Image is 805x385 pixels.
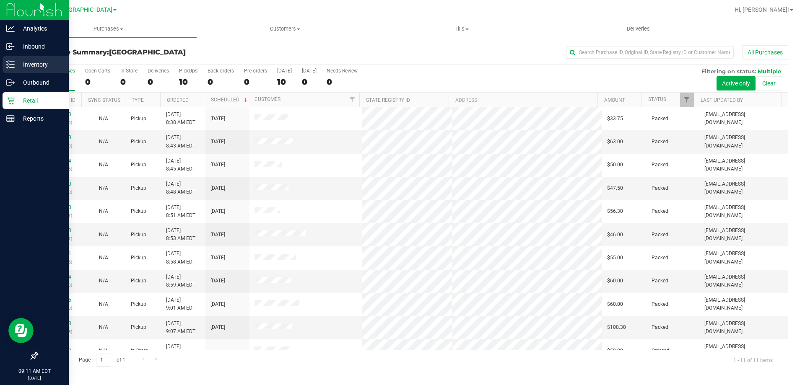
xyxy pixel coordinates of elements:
[48,227,71,233] a: 12012653
[327,77,358,87] div: 0
[210,207,225,215] span: [DATE]
[99,255,108,261] span: Not Applicable
[99,300,108,308] button: N/A
[210,138,225,146] span: [DATE]
[210,231,225,239] span: [DATE]
[48,274,71,280] a: 12012824
[449,93,597,107] th: Address
[15,23,65,34] p: Analytics
[302,77,317,87] div: 0
[742,45,788,59] button: All Purchases
[20,20,197,38] a: Purchases
[373,20,550,38] a: Tills
[704,273,783,289] span: [EMAIL_ADDRESS][DOMAIN_NAME]
[704,343,783,359] span: [EMAIL_ADDRESS][DOMAIN_NAME]
[652,207,668,215] span: Packed
[704,296,783,312] span: [EMAIL_ADDRESS][DOMAIN_NAME]
[607,254,623,262] span: $55.00
[48,158,71,164] a: 12012514
[131,161,146,169] span: Pickup
[197,25,373,33] span: Customers
[604,97,625,103] a: Amount
[99,324,108,330] span: Not Applicable
[277,77,292,87] div: 10
[131,138,146,146] span: Pickup
[131,115,146,123] span: Pickup
[48,204,71,210] a: 12012610
[277,68,292,74] div: [DATE]
[704,180,783,196] span: [EMAIL_ADDRESS][DOMAIN_NAME]
[15,59,65,70] p: Inventory
[99,116,108,121] span: Not Applicable
[197,20,373,38] a: Customers
[6,60,15,69] inline-svg: Inventory
[680,93,694,107] a: Filter
[607,138,623,146] span: $63.00
[6,24,15,33] inline-svg: Analytics
[99,348,108,354] span: Not Applicable
[374,25,549,33] span: Tills
[15,78,65,88] p: Outbound
[210,115,225,123] span: [DATE]
[6,78,15,87] inline-svg: Outbound
[652,184,668,192] span: Packed
[148,68,169,74] div: Deliveries
[85,68,110,74] div: Open Carts
[99,115,108,123] button: N/A
[131,347,148,355] span: In-Store
[607,323,626,331] span: $100.30
[607,347,623,355] span: $50.00
[566,46,734,59] input: Search Purchase ID, Original ID, State Registry ID or Customer Name...
[366,97,410,103] a: State Registry ID
[166,111,195,127] span: [DATE] 8:38 AM EDT
[652,300,668,308] span: Packed
[48,134,71,140] a: 12012473
[99,278,108,284] span: Not Applicable
[99,207,108,215] button: N/A
[652,138,668,146] span: Packed
[85,77,110,87] div: 0
[210,300,225,308] span: [DATE]
[166,343,195,359] span: [DATE] 9:10 AM EDT
[210,277,225,285] span: [DATE]
[607,115,623,123] span: $33.75
[99,232,108,238] span: Not Applicable
[99,347,108,355] button: N/A
[704,250,783,266] span: [EMAIL_ADDRESS][DOMAIN_NAME]
[210,184,225,192] span: [DATE]
[120,68,138,74] div: In Store
[652,161,668,169] span: Packed
[55,6,112,13] span: [GEOGRAPHIC_DATA]
[99,231,108,239] button: N/A
[652,254,668,262] span: Packed
[131,254,146,262] span: Pickup
[211,97,249,103] a: Scheduled
[99,254,108,262] button: N/A
[166,250,195,266] span: [DATE] 8:58 AM EDT
[244,68,267,74] div: Pre-orders
[15,114,65,124] p: Reports
[166,204,195,220] span: [DATE] 8:51 AM EDT
[607,231,623,239] span: $46.00
[166,180,195,196] span: [DATE] 8:48 AM EDT
[607,184,623,192] span: $47.50
[615,25,661,33] span: Deliveries
[704,157,783,173] span: [EMAIL_ADDRESS][DOMAIN_NAME]
[99,323,108,331] button: N/A
[48,111,71,117] a: 12010683
[6,96,15,105] inline-svg: Retail
[652,231,668,239] span: Packed
[148,77,169,87] div: 0
[244,77,267,87] div: 0
[131,184,146,192] span: Pickup
[652,323,668,331] span: Packed
[6,42,15,51] inline-svg: Inbound
[131,300,146,308] span: Pickup
[99,301,108,307] span: Not Applicable
[72,354,132,367] span: Page of 1
[704,204,783,220] span: [EMAIL_ADDRESS][DOMAIN_NAME]
[704,134,783,150] span: [EMAIL_ADDRESS][DOMAIN_NAME]
[704,111,783,127] span: [EMAIL_ADDRESS][DOMAIN_NAME]
[327,68,358,74] div: Needs Review
[179,68,197,74] div: PickUps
